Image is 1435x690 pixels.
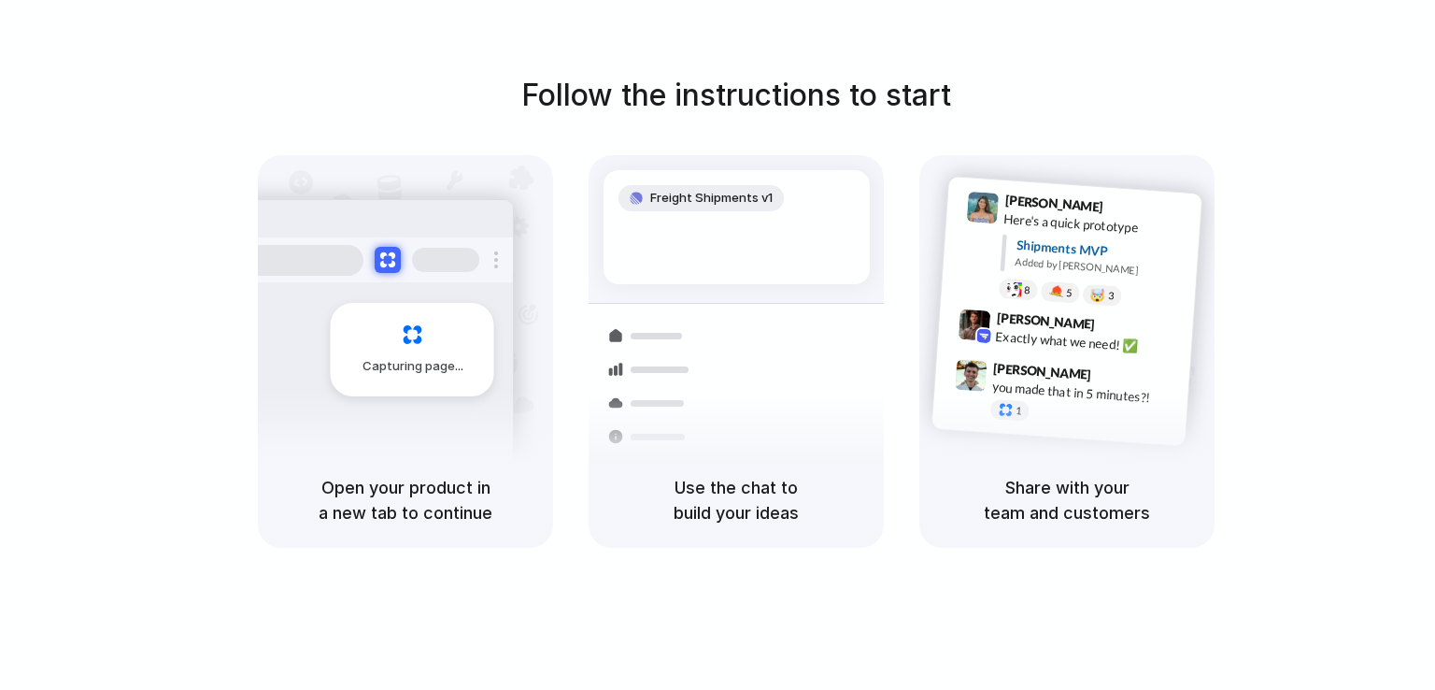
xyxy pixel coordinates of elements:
[942,475,1192,525] h5: Share with your team and customers
[1004,190,1103,217] span: [PERSON_NAME]
[1016,236,1188,266] div: Shipments MVP
[362,357,466,376] span: Capturing page
[1015,254,1186,281] div: Added by [PERSON_NAME]
[1108,291,1115,301] span: 3
[993,358,1092,385] span: [PERSON_NAME]
[1024,285,1030,295] span: 8
[1066,288,1073,298] span: 5
[1003,209,1190,241] div: Here's a quick prototype
[650,189,773,208] span: Freight Shipments v1
[996,308,1095,335] span: [PERSON_NAME]
[1016,406,1022,416] span: 1
[521,73,951,118] h1: Follow the instructions to start
[611,475,861,525] h5: Use the chat to build your ideas
[991,377,1178,409] div: you made that in 5 minutes?!
[1097,367,1135,389] span: 9:47 AM
[1109,199,1147,222] span: 9:41 AM
[1090,288,1106,302] div: 🤯
[1101,316,1139,338] span: 9:42 AM
[280,475,531,525] h5: Open your product in a new tab to continue
[995,326,1182,358] div: Exactly what we need! ✅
